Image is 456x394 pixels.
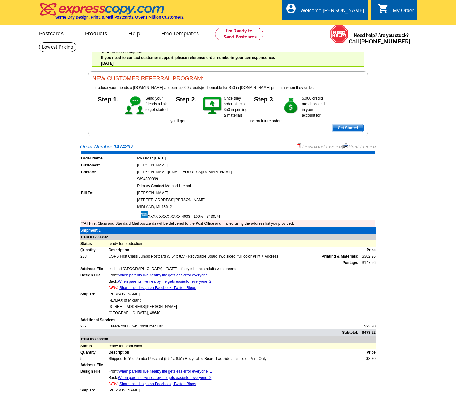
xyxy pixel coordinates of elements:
a: [PHONE_NUMBER] [359,38,411,45]
td: [PERSON_NAME] [137,190,375,196]
span: Printing & Materials: [322,253,358,259]
span: Introduce your friends [92,85,129,90]
td: $23.70 [359,323,376,329]
td: [STREET_ADDRESS][PERSON_NAME] [108,304,359,310]
span: Get Started [332,124,363,132]
img: small-pdf-icon.gif [297,143,302,148]
h5: Step 1. [92,96,124,102]
td: Status [80,240,108,247]
a: Help [118,26,150,40]
td: ITEM ID 2996838 [80,336,376,343]
a: Share this design on Facebook, Twitter, Blogs [119,382,196,386]
a: shopping_cart My Order [378,7,414,15]
h4: Same Day Design, Print, & Mail Postcards. Over 1 Million Customers. [55,15,184,20]
td: Bill To: [81,190,136,196]
td: Back: [108,278,359,285]
td: XXXX-XXXX-XXXX-4003 - 100% - $438.74 [137,211,375,220]
td: ready for production [108,240,376,247]
td: Address File [80,266,108,272]
td: Design File [80,272,108,278]
span: Once they order at least $50 in printing & materials you'll get... [170,96,247,123]
td: midland [GEOGRAPHIC_DATA] - [DATE] Lifestyle homes adults with parents [108,266,359,272]
a: Print Invoice [343,144,376,149]
strong: Your order is complete. [101,50,143,54]
i: account_circle [285,3,297,14]
td: Description [108,247,359,253]
td: 5 [80,356,108,362]
h5: Step 2. [170,96,202,102]
strong: 1474237 [114,144,133,149]
td: [GEOGRAPHIC_DATA], 48640 [108,310,359,316]
td: Front: [108,368,359,374]
td: Customer: [81,162,136,168]
td: Create Your Own Consumer List [108,323,359,329]
td: Order Name [81,155,136,161]
td: Shipment 1 [80,227,108,234]
a: When parents live nearby life gets easierfor everyone. 1 [118,273,212,277]
td: Contact: [81,169,136,175]
td: RE/MAX of Midland [108,297,359,304]
td: [PERSON_NAME] [108,291,359,297]
span: NEW: [108,382,118,386]
img: step-3.gif [280,96,302,116]
a: Same Day Design, Print, & Mail Postcards. Over 1 Million Customers. [39,8,184,20]
h3: NEW CUSTOMER REFERRAL PROGRAM: [92,75,364,82]
img: help [330,25,349,43]
span: NEW: [108,286,118,290]
td: Back: [108,374,359,381]
i: shopping_cart [378,3,389,14]
td: Subtotal: [80,329,359,336]
td: Additional Services [80,317,376,323]
td: $302.26 [359,253,376,259]
a: When parents live nearby life gets easierfor everyone. 1 [118,369,212,374]
td: Front: [108,272,359,278]
td: $473.52 [359,329,376,336]
td: USPS First Class Jumbo Postcard (5.5" x 8.5") Recyclable Board Two sided, full color Print + Address [108,253,359,259]
a: Postcards [29,26,74,40]
td: Design File [80,368,108,374]
td: Price [359,349,376,356]
a: Products [75,26,117,40]
td: $8.30 [359,356,376,362]
span: Send your friends a link to get started [145,96,168,112]
td: Price [359,247,376,253]
span: Need help? Are you stuck? [349,32,414,45]
span: If you need to contact customer support, please reference order number in your correspondence. [D... [101,50,275,66]
td: $147.56 [359,259,376,266]
td: Quantity [80,349,108,356]
td: [PERSON_NAME] [108,387,359,393]
a: Free Templates [151,26,209,40]
div: Welcome [PERSON_NAME] [300,8,364,17]
td: Address File [80,362,108,368]
span: 5,000 credits are deposited in your account for use on future orders [249,96,325,123]
img: step-1.gif [124,96,145,116]
td: 238 [80,253,108,259]
td: Ship To: [80,291,108,297]
a: When parents live nearby life gets easierfor everyone. 2 [118,279,212,284]
div: My Order [393,8,414,17]
td: Shipped To You Jumbo Postcard (5.5" x 8.5") Recyclable Board Two sided, full color Print-Only [108,356,359,362]
td: **All First Class and Standard Mail postcards will be delivered to the Post Office and mailed usi... [81,220,375,227]
td: Ship To: [80,387,108,393]
td: My Order [DATE] [137,155,375,161]
td: [STREET_ADDRESS][PERSON_NAME] [137,197,375,203]
img: step-2.gif [202,96,224,116]
a: Share this design on Facebook, Twitter, Blogs [119,286,196,290]
td: [PERSON_NAME] [137,162,375,168]
a: Get Started [332,124,364,132]
strong: Postage: [342,260,358,265]
div: | [297,143,376,151]
td: ready for production [108,343,376,349]
td: Status [80,343,108,349]
img: small-print-icon.gif [343,143,348,148]
td: Description [108,349,359,356]
a: When parents live nearby life gets easierfor everyone. 2 [118,375,212,380]
td: Quantity [80,247,108,253]
td: ITEM ID 2996832 [80,234,376,241]
td: [PERSON_NAME][EMAIL_ADDRESS][DOMAIN_NAME] [137,169,375,175]
img: amex.gif [137,211,148,218]
h5: Step 3. [249,96,280,102]
span: Call [349,38,411,45]
span: earn 5,000 credits [171,85,201,90]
